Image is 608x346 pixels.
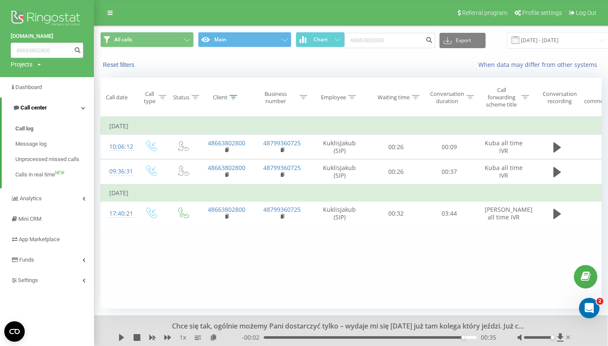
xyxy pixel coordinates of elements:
[310,135,369,159] td: KuklisJakub (SIP)
[213,94,227,101] div: Client
[242,333,264,342] span: - 00:02
[163,322,527,331] div: Chce się tak, ogólnie możemy Pani dostarczyć tylko – wydaje mi się [DATE] już tam kolega który je...
[109,163,126,180] div: 09:36:31
[11,9,83,30] img: Ringostat logo
[321,94,346,101] div: Employee
[198,32,291,47] button: Main
[462,9,507,16] span: Referral program
[173,94,189,101] div: Status
[2,98,94,118] a: Call center
[208,139,245,147] a: 48663802800
[15,84,42,90] span: Dashboard
[15,170,55,179] span: Calls in real time
[576,9,596,16] span: Log Out
[310,201,369,226] td: KuklisJakub (SIP)
[208,205,245,213] a: 48663802800
[20,104,47,111] span: Call center
[18,277,38,283] span: Settings
[369,135,423,159] td: 00:26
[476,201,532,226] td: [PERSON_NAME] all time IVR
[522,9,562,16] span: Profile settings
[296,32,345,47] button: Chart
[263,139,301,147] a: 48799360725
[100,32,194,47] button: All calls
[15,152,94,167] a: Unprocessed missed calls
[478,61,602,69] a: When data may differ from other systems
[15,167,94,182] a: Calls in real timeNEW
[18,216,41,222] span: Mini CRM
[430,90,464,105] div: Conversation duration
[345,33,435,48] input: Search by number
[423,135,476,159] td: 00:09
[15,136,94,152] a: Message log
[142,90,157,105] div: Call type
[11,60,32,69] div: Projects
[109,138,126,155] div: 10:06:12
[109,205,126,222] div: 17:40:21
[483,86,519,108] div: Call forwarding scheme title
[439,33,486,48] button: Export
[11,43,83,58] input: Search by number
[476,159,532,185] td: Kuba all time IVR
[15,121,94,136] a: Call log
[462,336,465,339] div: Accessibility label
[476,135,532,159] td: Kuba all time IVR
[15,124,33,133] span: Call log
[551,336,554,339] div: Accessibility label
[15,140,47,148] span: Message log
[423,159,476,185] td: 00:37
[114,36,132,43] span: All calls
[19,257,34,263] span: Funds
[378,94,410,101] div: Waiting time
[310,159,369,185] td: KuklisJakub (SIP)
[423,201,476,226] td: 03:44
[254,90,298,105] div: Business number
[263,205,301,213] a: 48799360725
[369,159,423,185] td: 00:26
[481,333,496,342] span: 00:35
[15,155,79,164] span: Unprocessed missed calls
[314,37,328,43] span: Chart
[208,164,245,172] a: 48663802800
[263,164,301,172] a: 48799360725
[369,201,423,226] td: 00:32
[4,321,25,342] button: Open CMP widget
[20,195,42,202] span: Analytics
[539,90,580,105] div: Conversation recording
[579,298,599,318] iframe: Intercom live chat
[11,32,83,40] a: [DOMAIN_NAME]
[100,61,139,69] button: Reset filters
[106,94,128,101] div: Call date
[19,236,60,242] span: App Marketplace
[180,333,186,342] span: 1 x
[596,298,603,305] span: 2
